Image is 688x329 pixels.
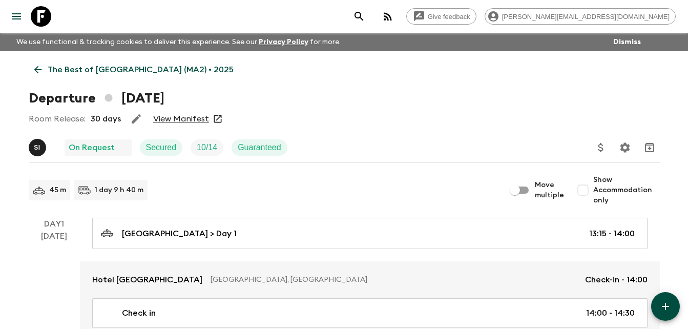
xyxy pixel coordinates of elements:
p: We use functional & tracking cookies to deliver this experience. See our for more. [12,33,345,51]
p: 30 days [91,113,121,125]
span: Give feedback [422,13,476,20]
button: search adventures [349,6,369,27]
p: The Best of [GEOGRAPHIC_DATA] (MA2) • 2025 [48,64,234,76]
div: [PERSON_NAME][EMAIL_ADDRESS][DOMAIN_NAME] [485,8,676,25]
a: Check in14:00 - 14:30 [92,298,648,328]
p: [GEOGRAPHIC_DATA] > Day 1 [122,228,237,240]
span: [PERSON_NAME][EMAIL_ADDRESS][DOMAIN_NAME] [496,13,675,20]
p: Hotel [GEOGRAPHIC_DATA] [92,274,202,286]
span: Show Accommodation only [593,175,660,205]
a: The Best of [GEOGRAPHIC_DATA] (MA2) • 2025 [29,59,239,80]
div: Secured [140,139,183,156]
p: Secured [146,141,177,154]
p: 1 day 9 h 40 m [95,185,143,195]
p: On Request [69,141,115,154]
p: Room Release: [29,113,86,125]
button: SI [29,139,48,156]
button: Dismiss [611,35,643,49]
p: 13:15 - 14:00 [589,228,635,240]
a: Privacy Policy [259,38,308,46]
button: Update Price, Early Bird Discount and Costs [591,137,611,158]
p: 14:00 - 14:30 [586,307,635,319]
p: Check in [122,307,156,319]
a: Hotel [GEOGRAPHIC_DATA][GEOGRAPHIC_DATA], [GEOGRAPHIC_DATA]Check-in - 14:00 [80,261,660,298]
button: Settings [615,137,635,158]
p: S I [34,143,40,152]
h1: Departure [DATE] [29,88,164,109]
p: 45 m [49,185,66,195]
p: [GEOGRAPHIC_DATA], [GEOGRAPHIC_DATA] [211,275,577,285]
button: menu [6,6,27,27]
button: Archive (Completed, Cancelled or Unsynced Departures only) [639,137,660,158]
a: View Manifest [153,114,209,124]
p: Check-in - 14:00 [585,274,648,286]
a: [GEOGRAPHIC_DATA] > Day 113:15 - 14:00 [92,218,648,249]
p: Day 1 [29,218,80,230]
p: Guaranteed [238,141,281,154]
div: Trip Fill [191,139,223,156]
a: Give feedback [406,8,476,25]
span: Said Isouktan [29,142,48,150]
p: 10 / 14 [197,141,217,154]
span: Move multiple [535,180,565,200]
